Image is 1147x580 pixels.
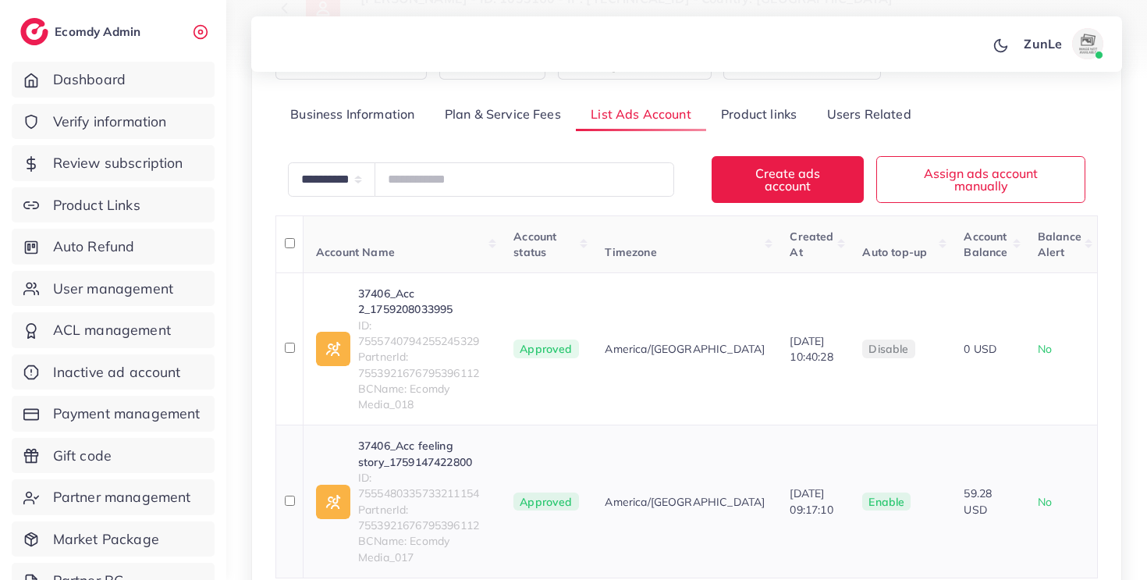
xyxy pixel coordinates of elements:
[12,187,215,223] a: Product Links
[712,156,864,202] button: Create ads account
[868,495,904,509] span: enable
[53,529,159,550] span: Market Package
[53,404,201,424] span: Payment management
[790,334,833,364] span: [DATE] 10:40:28
[20,18,144,45] a: logoEcomdy Admin
[868,342,908,356] span: disable
[576,98,706,132] a: List Ads Account
[55,24,144,39] h2: Ecomdy Admin
[12,145,215,181] a: Review subscription
[53,69,126,90] span: Dashboard
[53,112,167,132] span: Verify information
[790,230,833,259] span: Created At
[12,354,215,390] a: Inactive ad account
[513,230,556,259] span: Account status
[605,245,656,259] span: Timezone
[964,230,1007,259] span: Account Balance
[513,340,578,358] span: Approved
[430,98,576,132] a: Plan & Service Fees
[12,312,215,348] a: ACL management
[513,493,578,511] span: Approved
[53,487,191,507] span: Partner management
[12,521,215,557] a: Market Package
[358,381,488,413] span: BCName: Ecomdy Media_018
[53,446,112,466] span: Gift code
[964,342,996,356] span: 0 USD
[811,98,925,132] a: Users Related
[316,485,350,519] img: ic-ad-info.7fc67b75.svg
[275,98,430,132] a: Business Information
[358,533,488,565] span: BCName: Ecomdy Media_017
[1024,34,1062,53] p: ZunLe
[53,195,140,215] span: Product Links
[862,245,927,259] span: Auto top-up
[358,502,488,534] span: PartnerId: 7553921676795396112
[1038,342,1052,356] span: No
[12,104,215,140] a: Verify information
[12,479,215,515] a: Partner management
[790,486,833,516] span: [DATE] 09:17:10
[358,470,488,502] span: ID: 7555480335733211154
[605,494,765,510] span: America/[GEOGRAPHIC_DATA]
[1015,28,1110,59] a: ZunLeavatar
[358,286,488,318] a: 37406_Acc 2_1759208033995
[358,349,488,381] span: PartnerId: 7553921676795396112
[964,486,992,516] span: 59.28 USD
[358,438,488,470] a: 37406_Acc feeling story_1759147422800
[605,341,765,357] span: America/[GEOGRAPHIC_DATA]
[53,237,135,257] span: Auto Refund
[706,98,811,132] a: Product links
[12,396,215,432] a: Payment management
[1072,28,1103,59] img: avatar
[876,156,1085,202] button: Assign ads account manually
[358,318,488,350] span: ID: 7555740794255245329
[12,271,215,307] a: User management
[316,245,395,259] span: Account Name
[20,18,48,45] img: logo
[53,362,181,383] span: Inactive ad account
[1038,230,1081,259] span: Balance Alert
[53,153,183,173] span: Review subscription
[12,229,215,265] a: Auto Refund
[53,320,171,340] span: ACL management
[12,62,215,98] a: Dashboard
[53,279,173,299] span: User management
[12,438,215,474] a: Gift code
[316,332,350,366] img: ic-ad-info.7fc67b75.svg
[1038,495,1052,509] span: No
